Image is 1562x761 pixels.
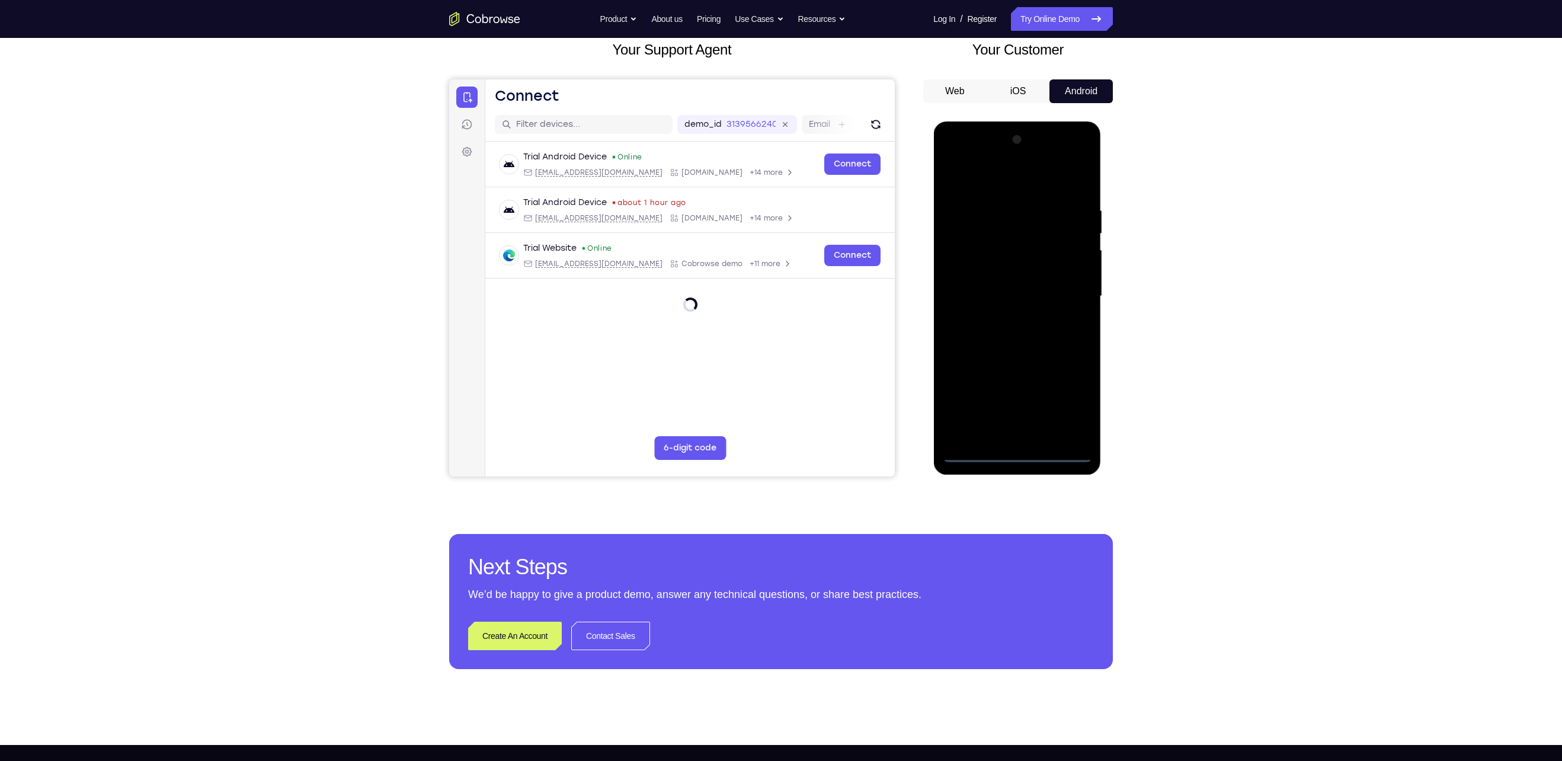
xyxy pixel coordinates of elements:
[923,79,987,103] button: Web
[468,553,1094,581] h2: Next Steps
[468,622,562,650] a: Create An Account
[697,7,721,31] a: Pricing
[449,39,895,60] h2: Your Support Agent
[933,7,955,31] a: Log In
[600,7,638,31] button: Product
[651,7,682,31] a: About us
[449,79,895,477] iframe: Agent
[923,39,1113,60] h2: Your Customer
[735,7,783,31] button: Use Cases
[1011,7,1113,31] a: Try Online Demo
[987,79,1050,103] button: iOS
[968,7,997,31] a: Register
[798,7,846,31] button: Resources
[1049,79,1113,103] button: Android
[571,622,650,650] a: Contact Sales
[960,12,962,26] span: /
[468,586,1094,603] p: We’d be happy to give a product demo, answer any technical questions, or share best practices.
[449,12,520,26] a: Go to the home page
